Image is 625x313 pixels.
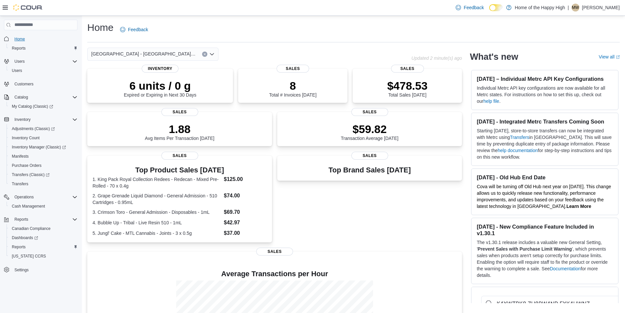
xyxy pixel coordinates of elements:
a: Purchase Orders [9,162,44,169]
span: Transfers (Classic) [12,172,50,177]
h3: [DATE] - Old Hub End Date [477,174,613,181]
button: Catalog [12,93,31,101]
button: Reports [12,215,31,223]
span: Reports [12,244,26,250]
span: Sales [161,108,198,116]
h3: [DATE] - Integrated Metrc Transfers Coming Soon [477,118,613,125]
span: Reports [12,46,26,51]
a: Transfers [510,135,529,140]
span: Canadian Compliance [9,225,77,233]
span: Users [14,59,25,64]
dd: $74.00 [224,192,267,200]
button: Inventory [1,115,80,124]
button: Operations [1,192,80,202]
p: 6 units / 0 g [124,79,197,92]
h3: [DATE] – Individual Metrc API Key Configurations [477,76,613,82]
span: Reports [9,44,77,52]
a: Transfers [9,180,31,188]
span: Inventory [142,65,178,73]
button: Users [12,57,27,65]
button: Open list of options [209,52,215,57]
a: Adjustments (Classic) [7,124,80,133]
a: Inventory Manager (Classic) [7,143,80,152]
span: My Catalog (Classic) [12,104,53,109]
p: $478.53 [387,79,427,92]
a: Dashboards [9,234,41,242]
p: | [568,4,569,11]
p: $59.82 [341,123,399,136]
button: Operations [12,193,36,201]
span: [GEOGRAPHIC_DATA] - [GEOGRAPHIC_DATA] - Fire & Flower [91,50,196,58]
dt: 2. Grape Grenade Liquid Diamond - General Admission - 510 Cartridges - 0.95mL [93,192,221,206]
a: Dashboards [7,233,80,242]
p: [PERSON_NAME] [582,4,620,11]
span: Home [12,35,77,43]
span: Sales [161,152,198,160]
button: Purchase Orders [7,161,80,170]
button: Home [1,34,80,44]
span: Catalog [12,93,77,101]
dt: 3. Crimson Toro - General Admission - Disposables - 1mL [93,209,221,215]
p: 1.88 [145,123,215,136]
img: Cova [13,4,43,11]
button: Cash Management [7,202,80,211]
div: Matthew Willison [572,4,579,11]
span: Users [9,67,77,75]
span: Cash Management [12,204,45,209]
button: Customers [1,79,80,89]
a: Cash Management [9,202,48,210]
div: Expired or Expiring in Next 30 Days [124,79,197,98]
span: Inventory Count [9,134,77,142]
span: Sales [277,65,309,73]
a: View allExternal link [599,54,620,59]
a: [US_STATE] CCRS [9,252,49,260]
span: Transfers (Classic) [9,171,77,179]
nav: Complex example [4,32,77,292]
p: The v1.30.1 release includes a valuable new General Setting, ' ', which prevents sales when produ... [477,239,613,279]
button: Canadian Compliance [7,224,80,233]
p: 8 [269,79,316,92]
a: help file [483,99,499,104]
button: Inventory Count [7,133,80,143]
a: Transfers (Classic) [7,170,80,179]
span: Inventory Count [12,135,40,141]
span: Customers [12,80,77,88]
dt: 4. Bubble Up - Tribal - Live Resin 510 - 1mL [93,219,221,226]
dd: $69.70 [224,208,267,216]
a: Settings [12,266,31,274]
span: Manifests [12,154,29,159]
span: Adjustments (Classic) [12,126,55,131]
input: Dark Mode [489,4,503,11]
span: Inventory Manager (Classic) [12,145,66,150]
button: Transfers [7,179,80,189]
span: Cash Management [9,202,77,210]
span: Inventory [12,116,77,123]
a: Adjustments (Classic) [9,125,57,133]
div: Avg Items Per Transaction [DATE] [145,123,215,141]
div: Total # Invoices [DATE] [269,79,316,98]
span: Settings [12,265,77,274]
span: Users [12,57,77,65]
button: Catalog [1,93,80,102]
span: Sales [351,152,388,160]
strong: Prevent Sales with Purchase Limit Warning [478,246,572,252]
a: Documentation [550,266,581,271]
h2: What's new [470,52,518,62]
h1: Home [87,21,114,34]
a: Customers [12,80,36,88]
strong: Learn More [567,204,591,209]
p: Starting [DATE], store-to-store transfers can now be integrated with Metrc using in [GEOGRAPHIC_D... [477,127,613,160]
a: My Catalog (Classic) [9,102,56,110]
span: Purchase Orders [9,162,77,169]
a: Transfers (Classic) [9,171,52,179]
span: Canadian Compliance [12,226,51,231]
span: Dashboards [9,234,77,242]
span: Transfers [9,180,77,188]
button: Reports [7,44,80,53]
button: Users [1,57,80,66]
a: Home [12,35,28,43]
div: Transaction Average [DATE] [341,123,399,141]
dd: $37.00 [224,229,267,237]
a: Inventory Count [9,134,42,142]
